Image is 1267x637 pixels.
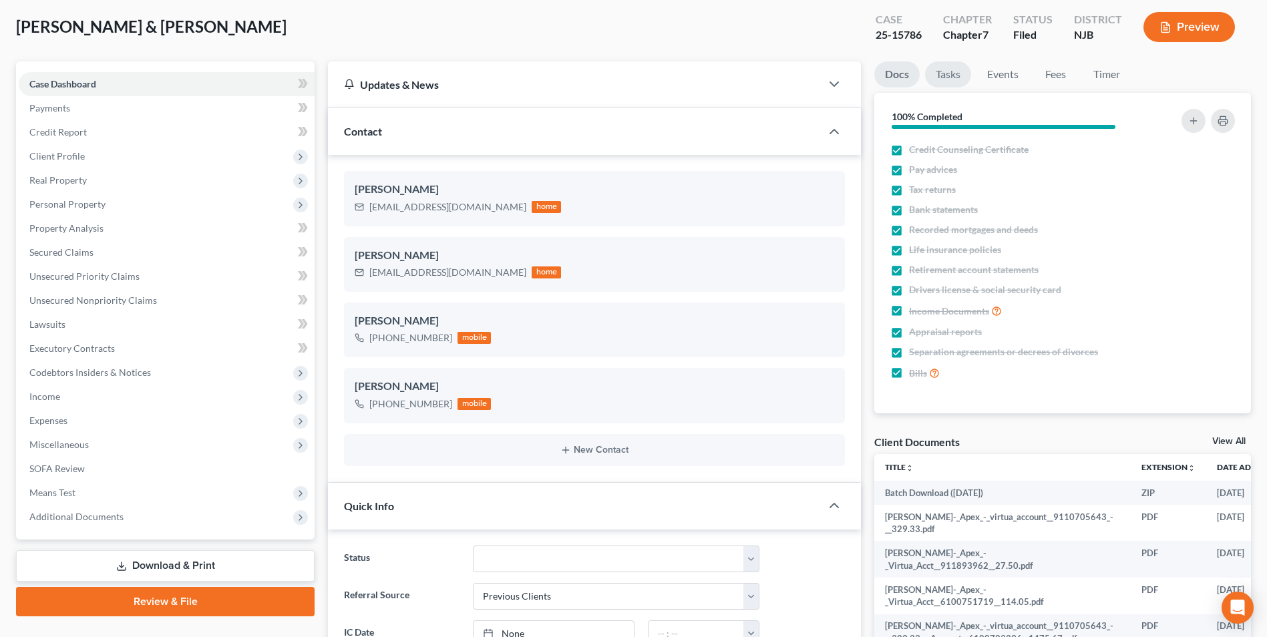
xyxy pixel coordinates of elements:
span: Income [29,391,60,402]
span: Means Test [29,487,75,498]
a: Case Dashboard [19,72,315,96]
td: [PERSON_NAME]-_Apex_-_virtua_account__9110705643_-__329.33.pdf [874,505,1131,542]
i: unfold_more [1188,464,1196,472]
div: Chapter [943,12,992,27]
div: [EMAIL_ADDRESS][DOMAIN_NAME] [369,266,526,279]
a: Fees [1035,61,1077,87]
span: Property Analysis [29,222,104,234]
a: Events [976,61,1029,87]
span: Personal Property [29,198,106,210]
span: Separation agreements or decrees of divorces [909,345,1098,359]
span: Additional Documents [29,511,124,522]
div: [PHONE_NUMBER] [369,397,452,411]
span: Tax returns [909,183,956,196]
a: Docs [874,61,920,87]
span: Contact [344,125,382,138]
span: Real Property [29,174,87,186]
a: Timer [1083,61,1131,87]
div: Client Documents [874,435,960,449]
span: Client Profile [29,150,85,162]
span: Miscellaneous [29,439,89,450]
strong: 100% Completed [892,111,962,122]
div: mobile [458,332,491,344]
div: [PERSON_NAME] [355,313,834,329]
td: [PERSON_NAME]-_Apex_-_Virtua_Acct__6100751719__114.05.pdf [874,578,1131,614]
span: Payments [29,102,70,114]
div: [PERSON_NAME] [355,182,834,198]
a: Tasks [925,61,971,87]
span: Unsecured Nonpriority Claims [29,294,157,306]
a: Executory Contracts [19,337,315,361]
span: Expenses [29,415,67,426]
label: Referral Source [337,583,466,610]
span: Case Dashboard [29,78,96,89]
a: Secured Claims [19,240,315,264]
div: 25-15786 [876,27,922,43]
span: SOFA Review [29,463,85,474]
span: Quick Info [344,499,394,512]
span: Credit Counseling Certificate [909,143,1029,156]
span: Codebtors Insiders & Notices [29,367,151,378]
a: Review & File [16,587,315,616]
a: Lawsuits [19,312,315,337]
span: [PERSON_NAME] & [PERSON_NAME] [16,17,287,36]
div: Filed [1013,27,1053,43]
div: mobile [458,398,491,410]
span: Appraisal reports [909,325,982,339]
a: Extensionunfold_more [1141,462,1196,472]
div: NJB [1074,27,1122,43]
span: Recorded mortgages and deeds [909,223,1038,236]
i: unfold_more [906,464,914,472]
div: [PHONE_NUMBER] [369,331,452,345]
a: Payments [19,96,315,120]
span: Life insurance policies [909,243,1001,256]
button: Preview [1143,12,1235,42]
div: [EMAIL_ADDRESS][DOMAIN_NAME] [369,200,526,214]
td: PDF [1131,505,1206,542]
a: Download & Print [16,550,315,582]
div: home [532,201,561,213]
span: Drivers license & social security card [909,283,1061,296]
div: Open Intercom Messenger [1222,592,1254,624]
span: Credit Report [29,126,87,138]
span: Bills [909,367,927,380]
td: ZIP [1131,481,1206,505]
span: Lawsuits [29,318,65,330]
td: PDF [1131,541,1206,578]
div: [PERSON_NAME] [355,248,834,264]
span: Pay advices [909,163,957,176]
label: Status [337,546,466,572]
span: Bank statements [909,203,978,216]
span: Unsecured Priority Claims [29,270,140,282]
div: Status [1013,12,1053,27]
a: Unsecured Nonpriority Claims [19,288,315,312]
span: Secured Claims [29,246,94,258]
span: Retirement account statements [909,263,1039,276]
div: home [532,266,561,278]
a: Unsecured Priority Claims [19,264,315,288]
div: Updates & News [344,77,805,91]
td: Batch Download ([DATE]) [874,481,1131,505]
td: [PERSON_NAME]-_Apex_-_Virtua_Acct__911893962__27.50.pdf [874,541,1131,578]
a: SOFA Review [19,457,315,481]
a: View All [1212,437,1246,446]
a: Property Analysis [19,216,315,240]
div: District [1074,12,1122,27]
div: [PERSON_NAME] [355,379,834,395]
span: Executory Contracts [29,343,115,354]
a: Credit Report [19,120,315,144]
button: New Contact [355,445,834,455]
div: Case [876,12,922,27]
span: Income Documents [909,304,989,318]
div: Chapter [943,27,992,43]
span: 7 [982,28,988,41]
td: PDF [1131,578,1206,614]
a: Titleunfold_more [885,462,914,472]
